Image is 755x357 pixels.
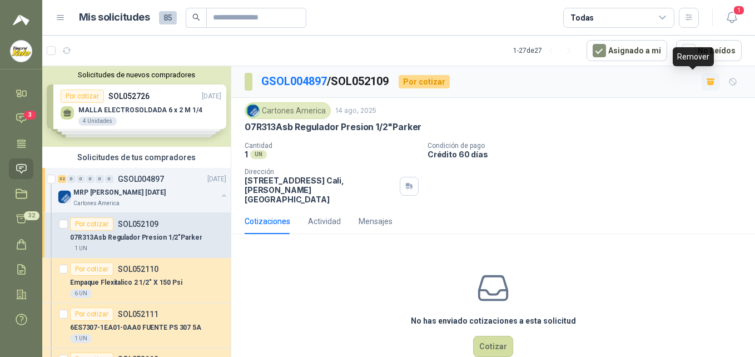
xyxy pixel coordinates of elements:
[9,209,33,229] a: 32
[411,315,576,327] h3: No has enviado cotizaciones a esta solicitud
[192,13,200,21] span: search
[9,108,33,128] a: 3
[13,13,29,27] img: Logo peakr
[77,175,85,183] div: 0
[118,310,158,318] p: SOL052111
[245,102,331,119] div: Cartones America
[245,121,421,133] p: 07R313Asb Regulador Presion 1/2"Parker
[70,323,201,333] p: 6ES7307-1EA01-0AA0 FUENTE PS 307 5A
[73,199,120,208] p: Cartones America
[118,175,164,183] p: GSOL004897
[159,11,177,24] span: 85
[11,41,32,62] img: Company Logo
[207,174,226,185] p: [DATE]
[399,75,450,88] div: Por cotizar
[733,5,745,16] span: 1
[70,217,113,231] div: Por cotizar
[73,187,166,198] p: MRP [PERSON_NAME] [DATE]
[86,175,95,183] div: 0
[42,66,231,147] div: Solicitudes de nuevos compradoresPor cotizarSOL052726[DATE] MALLA ELECTROSOLDADA 6 x 2 M 1/44 Uni...
[96,175,104,183] div: 0
[428,150,751,159] p: Crédito 60 días
[58,175,66,183] div: 32
[250,150,267,159] div: UN
[105,175,113,183] div: 0
[245,150,248,159] p: 1
[118,265,158,273] p: SOL052110
[245,142,419,150] p: Cantidad
[247,105,259,117] img: Company Logo
[245,215,290,227] div: Cotizaciones
[335,106,376,116] p: 14 ago, 2025
[67,175,76,183] div: 0
[570,12,594,24] div: Todas
[58,190,71,204] img: Company Logo
[42,303,231,348] a: Por cotizarSOL0521116ES7307-1EA01-0AA0 FUENTE PS 307 5A1 UN
[261,73,390,90] p: / SOL052109
[42,147,231,168] div: Solicitudes de tus compradores
[473,336,513,357] button: Cotizar
[118,220,158,228] p: SOL052109
[42,258,231,303] a: Por cotizarSOL052110Empaque Flexitalico 2 1/2" X 150 Psi6 UN
[58,172,229,208] a: 32 0 0 0 0 0 GSOL004897[DATE] Company LogoMRP [PERSON_NAME] [DATE]Cartones America
[676,40,742,61] button: No Leídos
[513,42,578,59] div: 1 - 27 de 27
[261,75,327,88] a: GSOL004897
[359,215,393,227] div: Mensajes
[70,262,113,276] div: Por cotizar
[24,111,36,120] span: 3
[245,168,395,176] p: Dirección
[70,232,202,243] p: 07R313Asb Regulador Presion 1/2"Parker
[428,142,751,150] p: Condición de pago
[308,215,341,227] div: Actividad
[70,244,92,253] div: 1 UN
[24,211,39,220] span: 32
[587,40,667,61] button: Asignado a mi
[70,334,92,343] div: 1 UN
[70,289,92,298] div: 6 UN
[673,47,714,66] div: Remover
[70,308,113,321] div: Por cotizar
[42,213,231,258] a: Por cotizarSOL05210907R313Asb Regulador Presion 1/2"Parker1 UN
[245,176,395,204] p: [STREET_ADDRESS] Cali , [PERSON_NAME][GEOGRAPHIC_DATA]
[47,71,226,79] button: Solicitudes de nuevos compradores
[722,8,742,28] button: 1
[79,9,150,26] h1: Mis solicitudes
[70,277,182,288] p: Empaque Flexitalico 2 1/2" X 150 Psi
